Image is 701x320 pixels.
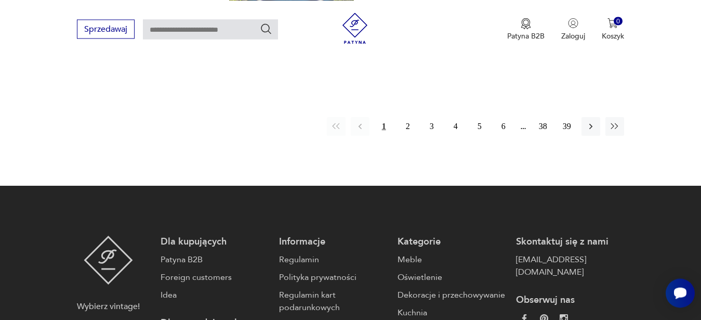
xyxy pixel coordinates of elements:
[398,306,506,319] a: Kuchnia
[558,117,576,136] button: 39
[161,289,269,301] a: Idea
[398,236,506,248] p: Kategorie
[494,117,513,136] button: 6
[521,18,531,29] img: Ikona medalu
[507,18,545,41] a: Ikona medaluPatyna B2B
[161,271,269,284] a: Foreign customers
[602,31,624,41] p: Koszyk
[77,19,135,39] button: Sprzedawaj
[516,253,624,278] a: [EMAIL_ADDRESS][DOMAIN_NAME]
[561,18,585,41] button: Zaloguj
[77,26,135,33] a: Sprzedawaj
[534,117,552,136] button: 38
[398,271,506,284] a: Oświetlenie
[234,52,349,60] p: 13 000,00 zł
[260,22,272,35] button: Szukaj
[561,31,585,41] p: Zaloguj
[568,18,578,28] img: Ikonka użytkownika
[84,236,133,285] img: Patyna - sklep z meblami i dekoracjami vintage
[602,18,624,41] button: 0Koszyk
[399,117,417,136] button: 2
[279,271,387,284] a: Polityka prywatności
[161,253,269,266] a: Patyna B2B
[279,289,387,314] a: Regulamin kart podarunkowych
[77,300,140,313] p: Wybierz vintage!
[446,117,465,136] button: 4
[422,117,441,136] button: 3
[507,31,545,41] p: Patyna B2B
[339,12,371,44] img: Patyna - sklep z meblami i dekoracjami vintage
[279,253,387,266] a: Regulamin
[279,236,387,248] p: Informacje
[161,236,269,248] p: Dla kupujących
[516,236,624,248] p: Skontaktuj się z nami
[614,17,623,25] div: 0
[516,294,624,306] p: Obserwuj nas
[666,278,695,308] iframe: Smartsupp widget button
[470,117,489,136] button: 5
[507,18,545,41] button: Patyna B2B
[398,253,506,266] a: Meble
[607,18,618,28] img: Ikona koszyka
[398,289,506,301] a: Dekoracje i przechowywanie
[375,117,393,136] button: 1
